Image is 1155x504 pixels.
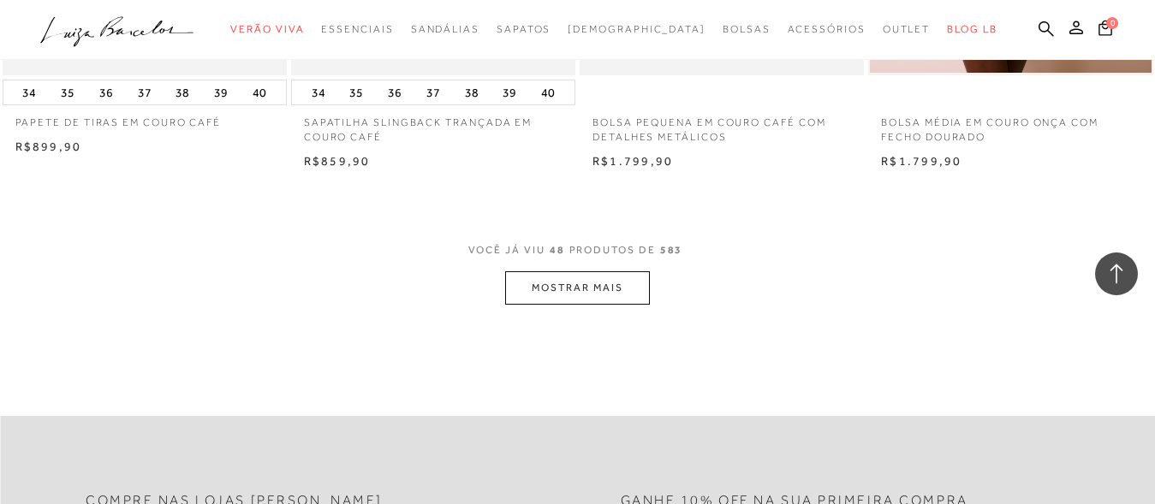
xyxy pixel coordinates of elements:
span: R$899,90 [15,139,82,153]
button: 35 [56,80,80,104]
a: BLOG LB [947,14,997,45]
a: categoryNavScreenReaderText [411,14,479,45]
button: 34 [17,80,41,104]
span: R$1.799,90 [592,154,673,168]
button: 35 [344,80,368,104]
button: 36 [94,80,118,104]
a: categoryNavScreenReaderText [723,14,771,45]
button: 37 [421,80,445,104]
span: 0 [1106,17,1118,29]
button: 39 [209,80,233,104]
span: VOCÊ JÁ VIU PRODUTOS DE [468,244,688,256]
span: R$859,90 [304,154,371,168]
a: SAPATILHA SLINGBACK TRANÇADA EM COURO CAFÉ [291,105,575,145]
span: Acessórios [788,23,866,35]
button: 34 [307,80,330,104]
span: Outlet [883,23,931,35]
a: categoryNavScreenReaderText [230,14,304,45]
span: 583 [660,244,683,256]
button: 38 [170,80,194,104]
a: BOLSA PEQUENA EM COURO CAFÉ COM DETALHES METÁLICOS [580,105,864,145]
span: BLOG LB [947,23,997,35]
button: 0 [1093,19,1117,42]
span: Sandálias [411,23,479,35]
button: 38 [460,80,484,104]
span: Bolsas [723,23,771,35]
button: MOSTRAR MAIS [505,271,649,305]
span: [DEMOGRAPHIC_DATA] [568,23,706,35]
button: 40 [247,80,271,104]
a: PAPETE DE TIRAS EM COURO CAFÉ [3,105,287,130]
button: 39 [497,80,521,104]
span: 48 [550,244,565,256]
button: 36 [383,80,407,104]
button: 37 [133,80,157,104]
span: Essenciais [321,23,393,35]
span: Verão Viva [230,23,304,35]
span: Sapatos [497,23,551,35]
a: noSubCategoriesText [568,14,706,45]
span: R$1.799,90 [881,154,962,168]
button: 40 [536,80,560,104]
a: BOLSA MÉDIA EM COURO ONÇA COM FECHO DOURADO [868,105,1152,145]
a: categoryNavScreenReaderText [788,14,866,45]
a: categoryNavScreenReaderText [883,14,931,45]
a: categoryNavScreenReaderText [497,14,551,45]
a: categoryNavScreenReaderText [321,14,393,45]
